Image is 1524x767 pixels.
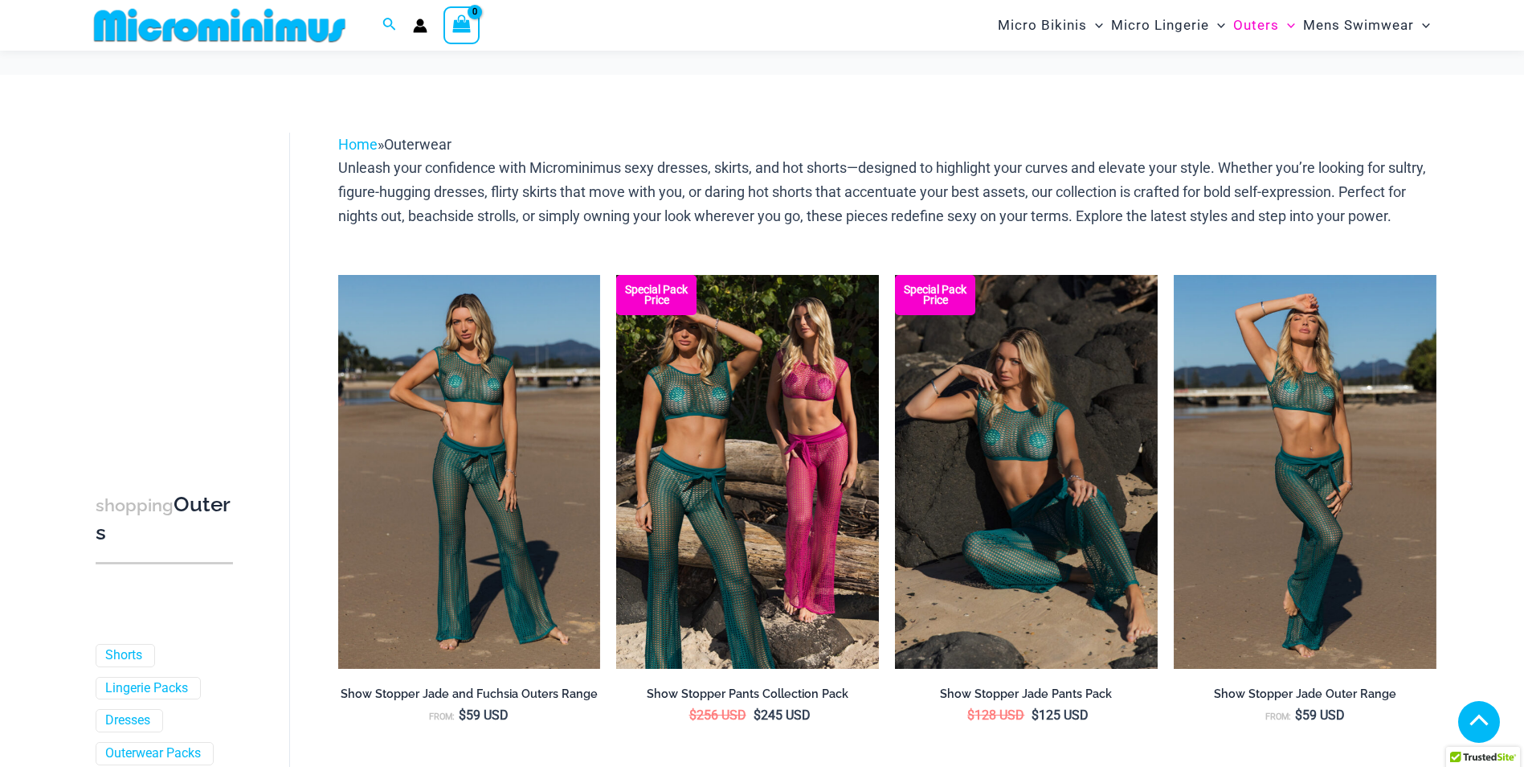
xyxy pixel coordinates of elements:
[1229,5,1299,46] a: OutersMenu ToggleMenu Toggle
[895,285,975,306] b: Special Pack Price
[338,687,601,702] h2: Show Stopper Jade and Fuchsia Outers Range
[1295,708,1345,723] bdi: 59 USD
[616,275,879,669] img: Collection Pack (6)
[616,275,879,669] a: Collection Pack (6) Collection Pack BCollection Pack B
[895,275,1158,669] img: Show Stopper Jade 366 Top 5007 pants 08
[443,6,480,43] a: View Shopping Cart, empty
[338,275,601,669] a: Show Stopper Jade 366 Top 5007 pants 03Show Stopper Fuchsia 366 Top 5007 pants 03Show Stopper Fuc...
[1233,5,1279,46] span: Outers
[338,156,1436,228] p: Unleash your confidence with Microminimus sexy dresses, skirts, and hot shorts—designed to highli...
[338,136,451,153] span: »
[1303,5,1414,46] span: Mens Swimwear
[998,5,1087,46] span: Micro Bikinis
[96,120,240,441] iframe: TrustedSite Certified
[991,2,1437,48] nav: Site Navigation
[967,708,1024,723] bdi: 128 USD
[895,687,1158,708] a: Show Stopper Jade Pants Pack
[459,708,466,723] span: $
[338,275,601,669] img: Show Stopper Jade 366 Top 5007 pants 03
[1032,708,1039,723] span: $
[384,136,451,153] span: Outerwear
[96,495,174,515] span: shopping
[338,687,601,708] a: Show Stopper Jade and Fuchsia Outers Range
[1295,708,1302,723] span: $
[1174,275,1436,669] img: Show Stopper Jade 366 Top 5007 pants 01
[1107,5,1229,46] a: Micro LingerieMenu ToggleMenu Toggle
[105,745,201,762] a: Outerwear Packs
[1265,712,1291,722] span: From:
[616,687,879,708] a: Show Stopper Pants Collection Pack
[1279,5,1295,46] span: Menu Toggle
[895,275,1158,669] a: Show Stopper Jade 366 Top 5007 pants 08 Show Stopper Jade 366 Top 5007 pants 05Show Stopper Jade ...
[413,18,427,33] a: Account icon link
[105,647,142,664] a: Shorts
[1174,687,1436,702] h2: Show Stopper Jade Outer Range
[1174,275,1436,669] a: Show Stopper Jade 366 Top 5007 pants 01Show Stopper Jade 366 Top 5007 pants 05Show Stopper Jade 3...
[88,7,352,43] img: MM SHOP LOGO FLAT
[1174,687,1436,708] a: Show Stopper Jade Outer Range
[459,708,509,723] bdi: 59 USD
[105,712,150,729] a: Dresses
[1032,708,1089,723] bdi: 125 USD
[994,5,1107,46] a: Micro BikinisMenu ToggleMenu Toggle
[1087,5,1103,46] span: Menu Toggle
[754,708,811,723] bdi: 245 USD
[689,708,746,723] bdi: 256 USD
[1209,5,1225,46] span: Menu Toggle
[1111,5,1209,46] span: Micro Lingerie
[1299,5,1434,46] a: Mens SwimwearMenu ToggleMenu Toggle
[616,285,697,306] b: Special Pack Price
[96,491,233,547] h3: Outers
[754,708,761,723] span: $
[338,136,378,153] a: Home
[616,687,879,702] h2: Show Stopper Pants Collection Pack
[1414,5,1430,46] span: Menu Toggle
[895,687,1158,702] h2: Show Stopper Jade Pants Pack
[429,712,455,722] span: From:
[967,708,974,723] span: $
[689,708,697,723] span: $
[382,15,397,35] a: Search icon link
[105,680,188,697] a: Lingerie Packs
